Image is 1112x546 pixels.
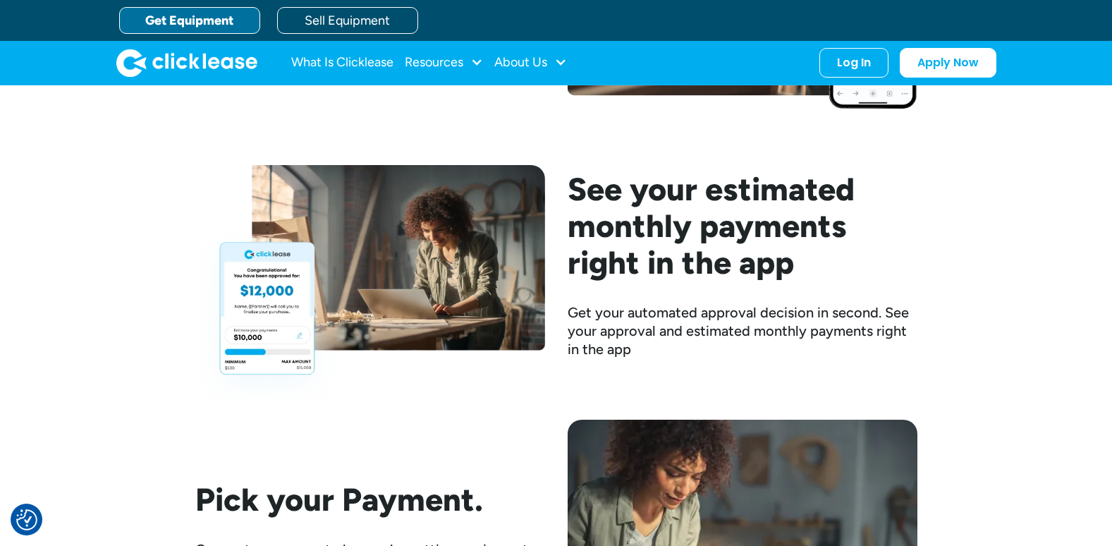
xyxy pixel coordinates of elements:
a: Apply Now [900,48,996,78]
img: Clicklease logo [116,49,257,77]
div: Get your automated approval decision in second. See your approval and estimated monthly payments ... [568,303,917,358]
img: Revisit consent button [16,509,37,530]
a: home [116,49,257,77]
a: Sell Equipment [277,7,418,34]
h2: See your estimated monthly payments right in the app [568,171,917,281]
button: Consent Preferences [16,509,37,530]
a: What Is Clicklease [291,49,393,77]
div: Log In [837,56,871,70]
a: Get Equipment [119,7,260,34]
h2: Pick your Payment. [195,481,545,518]
div: About Us [494,49,567,77]
div: Resources [405,49,483,77]
img: woodworker looking at her laptop [195,165,545,410]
